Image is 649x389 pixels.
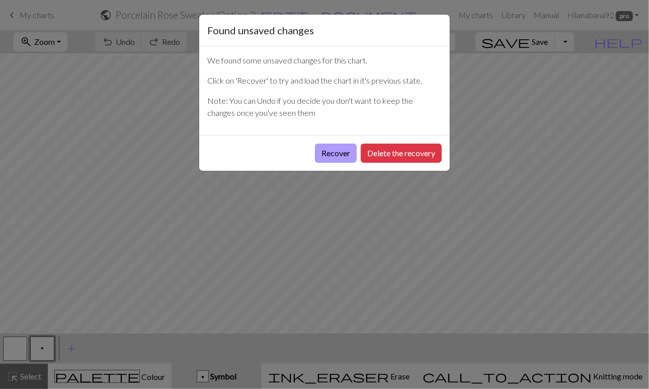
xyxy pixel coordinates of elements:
[207,95,442,119] p: Note: You can Undo if you decide you don't want to keep the changes once you've seen them
[361,144,442,163] button: Delete the recovery
[315,144,357,163] button: Recover
[207,75,442,87] p: Click on 'Recover' to try and load the chart in it's previous state.
[207,54,442,67] p: We found some unsaved changes for this chart.
[207,23,314,38] h5: Found unsaved changes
